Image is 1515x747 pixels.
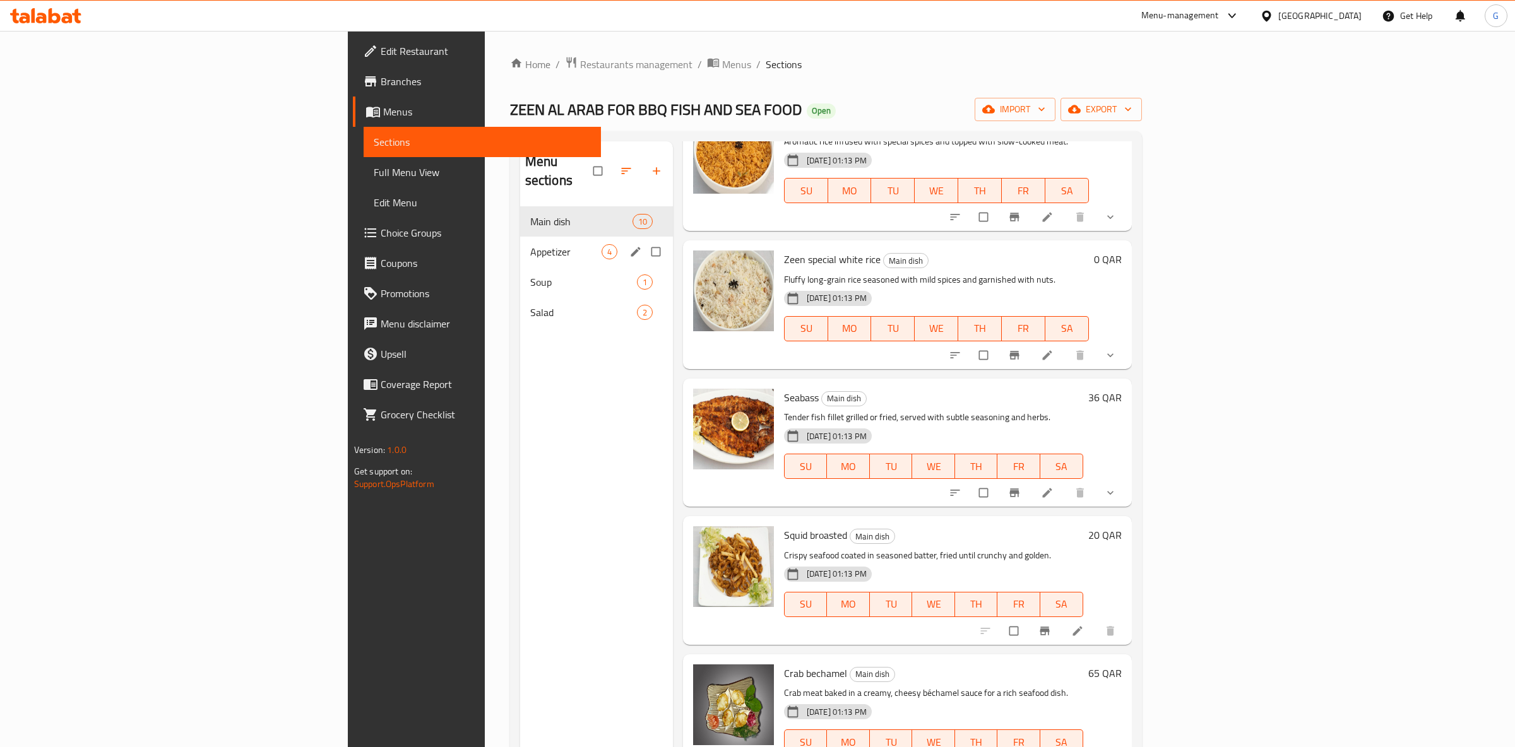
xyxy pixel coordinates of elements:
span: SU [790,595,822,613]
button: TH [958,316,1002,341]
span: TU [875,457,908,476]
button: FR [1002,178,1045,203]
button: TU [870,454,913,479]
span: import [985,102,1045,117]
button: Branch-specific-item [1031,617,1061,645]
span: TH [960,595,993,613]
span: Edit Menu [374,195,591,210]
a: Edit Restaurant [353,36,601,66]
a: Upsell [353,339,601,369]
span: Salad [530,305,637,320]
span: FR [1007,182,1040,200]
button: WE [912,592,955,617]
div: Main dish [850,667,895,682]
button: SA [1040,592,1083,617]
a: Support.OpsPlatform [354,476,434,492]
button: Branch-specific-item [1001,341,1031,369]
span: SA [1050,319,1084,338]
span: 4 [602,246,617,258]
span: TU [875,595,908,613]
span: TH [963,319,997,338]
span: Main dish [884,254,928,268]
span: TU [876,182,910,200]
span: Main dish [850,667,894,681]
span: Zeen special white rice [784,250,881,269]
img: Seabass [693,389,774,469]
button: TU [871,178,915,203]
span: Main dish [822,391,866,406]
span: Open [807,105,836,116]
a: Full Menu View [364,157,601,187]
button: Branch-specific-item [1001,203,1031,231]
span: Restaurants management [580,57,692,72]
span: Select to update [971,205,998,229]
span: MO [832,457,865,476]
div: Appetizer4edit [520,237,673,267]
span: [DATE] 01:13 PM [802,568,872,580]
div: Main dish [821,391,867,406]
h6: 0 QAR [1094,250,1122,268]
h6: 20 QAR [1088,526,1122,544]
span: [DATE] 01:13 PM [802,706,872,718]
span: Promotions [381,286,591,301]
button: WE [915,178,958,203]
button: SU [784,454,827,479]
button: FR [1002,316,1045,341]
button: edit [627,244,646,260]
p: Aromatic rice infused with special spices and topped with slow-cooked meat. [784,134,1089,150]
a: Edit menu item [1071,625,1086,637]
button: delete [1066,479,1096,507]
span: 10 [633,216,652,228]
span: WE [917,595,950,613]
span: Soup [530,274,637,290]
span: G [1493,9,1499,23]
span: [DATE] 01:13 PM [802,292,872,304]
button: SA [1045,316,1089,341]
p: Crispy seafood coated in seasoned batter, fried until crunchy and golden. [784,548,1083,563]
a: Menu disclaimer [353,309,601,339]
button: FR [997,454,1040,479]
svg: Show Choices [1104,349,1117,362]
a: Coupons [353,248,601,278]
a: Coverage Report [353,369,601,399]
span: ZEEN AL ARAB FOR BBQ FISH AND SEA FOOD [510,95,802,124]
div: items [602,244,617,259]
button: show more [1096,203,1127,231]
span: Full Menu View [374,165,591,180]
div: Main dish [850,529,895,544]
span: SA [1050,182,1084,200]
button: SU [784,178,828,203]
span: Crab bechamel [784,664,847,683]
span: Menu disclaimer [381,316,591,331]
a: Branches [353,66,601,97]
span: MO [833,319,867,338]
a: Edit menu item [1041,211,1056,223]
a: Promotions [353,278,601,309]
button: SU [784,592,827,617]
button: SU [784,316,828,341]
div: Main dish10 [520,206,673,237]
span: Version: [354,442,385,458]
span: 1 [638,276,652,288]
button: delete [1066,203,1096,231]
span: Choice Groups [381,225,591,240]
a: Edit menu item [1041,486,1056,499]
button: show more [1096,479,1127,507]
button: Branch-specific-item [1001,479,1031,507]
span: SU [790,182,823,200]
button: TU [871,316,915,341]
h6: 65 QAR [1088,664,1122,682]
span: FR [1002,595,1035,613]
div: Open [807,103,836,119]
span: MO [832,595,865,613]
div: Main dish [883,253,929,268]
span: Select to update [971,481,998,505]
a: Edit Menu [364,187,601,218]
span: Coupons [381,256,591,271]
span: TH [960,457,993,476]
div: [GEOGRAPHIC_DATA] [1278,9,1362,23]
span: SA [1045,595,1078,613]
span: Sections [766,57,802,72]
h6: 36 QAR [1088,389,1122,406]
span: Sort sections [612,157,643,185]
